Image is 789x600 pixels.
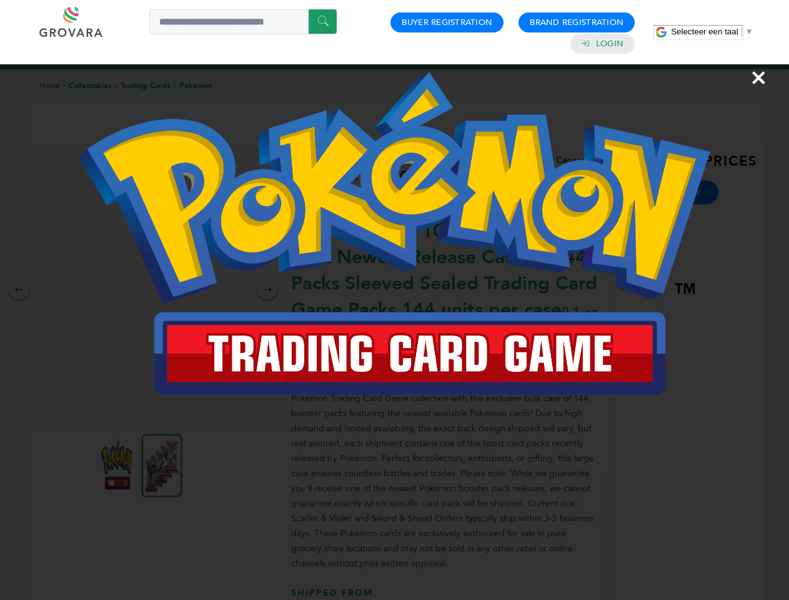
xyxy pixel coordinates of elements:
[530,17,623,28] a: Brand Registration
[671,27,753,36] a: Selecteer een taal​
[149,9,337,34] input: Search a product or brand...
[79,72,710,395] img: Image Preview
[750,60,767,95] span: ×
[745,27,753,36] span: ▼
[596,38,623,49] a: Login
[671,27,738,36] span: Selecteer een taal
[402,17,492,28] a: Buyer Registration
